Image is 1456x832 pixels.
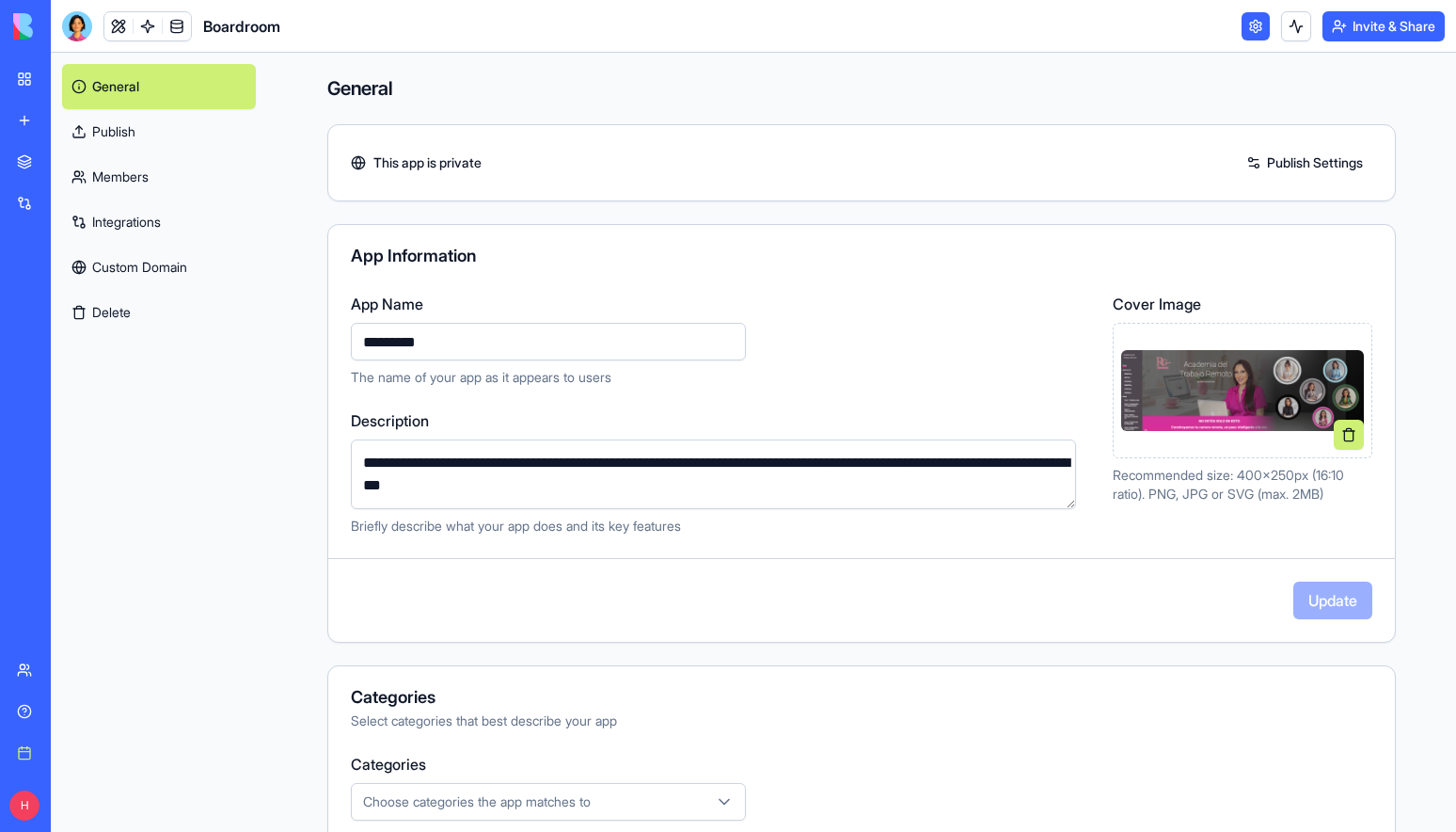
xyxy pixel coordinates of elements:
span: This app is private [373,153,482,172]
div: Categories [351,689,1372,706]
span: Boardroom [203,15,280,38]
label: Categories [351,753,1372,776]
p: Recommended size: 400x250px (16:10 ratio). PNG, JPG or SVG (max. 2MB) [1113,466,1372,504]
span: H [9,791,40,821]
div: App Information [351,248,1372,264]
a: Publish Settings [1237,148,1372,178]
button: Choose categories the app matches to [351,783,746,821]
div: Select categories that best describe your app [351,712,1372,730]
label: Description [351,409,1090,432]
h4: General [327,75,1396,102]
label: Cover Image [1113,293,1372,315]
button: Invite & Share [1322,11,1445,41]
img: logo [13,13,130,40]
img: Preview [1121,350,1364,431]
span: Choose categories the app matches to [363,792,591,811]
button: Delete [62,290,256,335]
a: Integrations [62,200,256,245]
p: Briefly describe what your app does and its key features [351,517,1090,536]
a: Publish [62,109,256,154]
label: App Name [351,293,1090,315]
a: Custom Domain [62,245,256,290]
p: The name of your app as it appears to users [351,368,1090,387]
a: Members [62,154,256,200]
a: General [62,64,256,109]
